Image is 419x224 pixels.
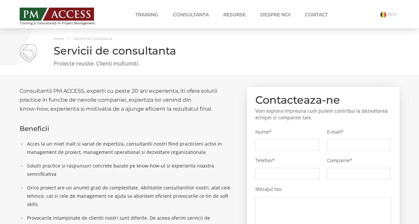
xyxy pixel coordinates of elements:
[255,158,319,164] label: Telefon
[218,8,251,21] a: Resurse
[380,12,386,18] img: Romana
[20,6,107,25] a: Training și Consultanță în Project Management
[255,129,319,135] label: Nume
[20,125,237,132] h3: Beneficii
[20,44,37,62] img: Servicii de consultanta
[380,11,400,17] a: RO
[168,8,214,21] a: Consultanta
[255,186,391,192] label: Mesajul tau
[20,21,107,25] span: Training și Consultanță în Project Management
[327,158,391,164] label: Companie
[20,60,400,67] p: Proiecte reusite. Clienti multumiti.
[327,129,391,135] label: E-mail
[20,45,400,56] h1: Servicii de consultanta
[20,86,237,113] h2: Consultantii PM ACCESS, experti cu peste 20 ani experienta, iti ofera solutii practice in functie...
[255,108,391,121] p: Vom explora impreuna cum putem contribui la dezvoltarea echipei si companiei tale.
[24,162,237,178] li: Solutii practice si raspunsuri concrete bazate pe know-how-ul si experienta noastra semnificativa
[54,37,64,41] a: Home
[255,8,295,21] a: Despre noi
[20,8,94,21] img: PM ACCESS - Echipa traineri si consultanti certificati PMP: Narciss Popescu, Mihai Olaru, Monica ...
[255,95,391,104] h2: Contacteaza-ne
[24,183,237,208] li: Orice proiect are un anumit grad de complexitate. Abilitatile consultantilor nostri, atat cele te...
[130,8,163,21] a: Training
[300,8,333,21] a: Contact
[24,140,237,156] li: Acces la un nivel inalt si variat de expertiza, consultantii nostri fiind practicieni activi in m...
[74,37,112,41] span: Servicii de consultanta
